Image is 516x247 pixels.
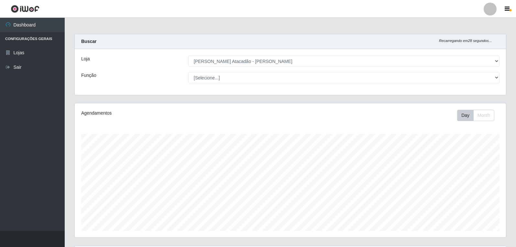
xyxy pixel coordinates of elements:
img: CoreUI Logo [11,5,39,13]
label: Loja [81,56,90,62]
label: Função [81,72,96,79]
button: Day [457,110,474,121]
strong: Buscar [81,39,96,44]
i: Recarregando em 28 segundos... [439,39,492,43]
div: Agendamentos [81,110,250,117]
button: Month [473,110,494,121]
div: Toolbar with button groups [457,110,500,121]
div: First group [457,110,494,121]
